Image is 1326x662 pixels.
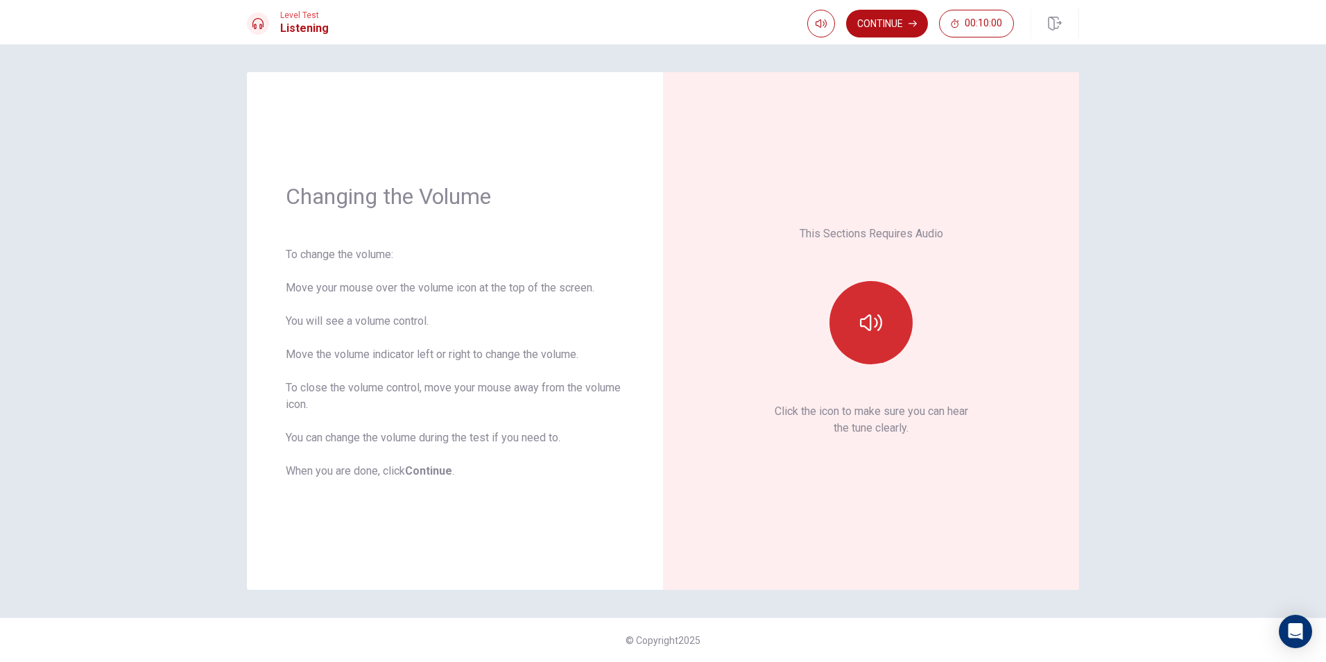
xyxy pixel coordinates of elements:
[965,18,1002,29] span: 00:10:00
[280,20,329,37] h1: Listening
[846,10,928,37] button: Continue
[405,464,452,477] b: Continue
[800,226,943,242] p: This Sections Requires Audio
[1279,615,1312,648] div: Open Intercom Messenger
[280,10,329,20] span: Level Test
[286,183,624,210] h1: Changing the Volume
[626,635,700,646] span: © Copyright 2025
[286,246,624,479] div: To change the volume: Move your mouse over the volume icon at the top of the screen. You will see...
[775,403,968,436] p: Click the icon to make sure you can hear the tune clearly.
[939,10,1014,37] button: 00:10:00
